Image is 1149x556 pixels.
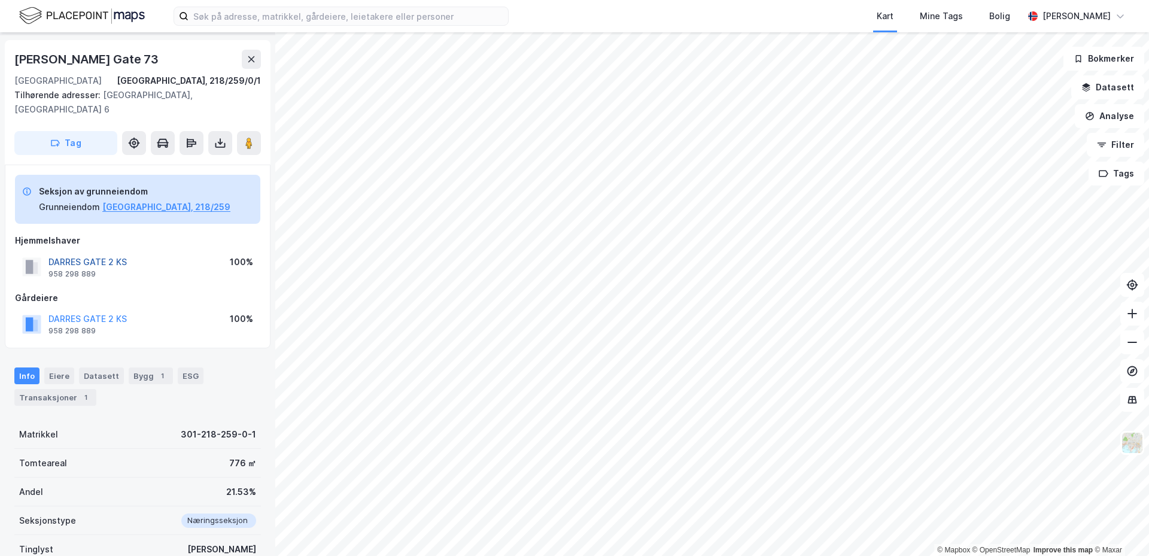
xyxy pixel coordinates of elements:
[117,74,261,88] div: [GEOGRAPHIC_DATA], 218/259/0/1
[58,6,87,15] h1: Simen
[10,81,230,187] div: Simen sier…
[937,546,970,554] a: Mapbox
[226,485,256,499] div: 21.53%
[15,233,260,248] div: Hjemmelshaver
[102,200,230,214] button: [GEOGRAPHIC_DATA], 218/259
[181,427,256,442] div: 301-218-259-0-1
[1075,104,1144,128] button: Analyse
[230,312,253,326] div: 100%
[187,5,210,28] button: Hjem
[1089,162,1144,186] button: Tags
[210,5,232,26] div: Lukk
[178,367,203,384] div: ESG
[80,391,92,403] div: 1
[19,485,43,499] div: Andel
[19,5,145,26] img: logo.f888ab2527a4732fd821a326f86c7f29.svg
[156,370,168,382] div: 1
[19,427,58,442] div: Matrikkel
[10,367,229,387] textarea: Melding...
[14,88,251,117] div: [GEOGRAPHIC_DATA], [GEOGRAPHIC_DATA] 6
[19,118,187,153] div: Om det er du lurer på så er det bare å ta kontakt her. [DEMOGRAPHIC_DATA] fornøyelse!
[39,200,100,214] div: Grunneiendom
[19,392,28,402] button: Emoji-velger
[920,9,963,23] div: Mine Tags
[1121,432,1144,454] img: Z
[189,7,508,25] input: Søk på adresse, matrikkel, gårdeiere, leietakere eller personer
[1089,499,1149,556] iframe: Chat Widget
[57,392,66,402] button: Last opp vedlegg
[14,367,39,384] div: Info
[19,163,87,170] div: Simen • 2 m siden
[48,326,96,336] div: 958 298 889
[48,269,96,279] div: 958 298 889
[1034,546,1093,554] a: Improve this map
[44,367,74,384] div: Eiere
[229,456,256,470] div: 776 ㎡
[14,389,96,406] div: Transaksjoner
[19,89,187,112] div: Hei og velkommen til Newsec Maps, Siri
[972,546,1031,554] a: OpenStreetMap
[877,9,893,23] div: Kart
[19,456,67,470] div: Tomteareal
[39,184,230,199] div: Seksjon av grunneiendom
[205,387,224,406] button: Send en melding…
[1089,499,1149,556] div: Kontrollprogram for chat
[15,291,260,305] div: Gårdeiere
[76,392,86,402] button: Start recording
[14,90,103,100] span: Tilhørende adresser:
[1087,133,1144,157] button: Filter
[14,131,117,155] button: Tag
[230,255,253,269] div: 100%
[1063,47,1144,71] button: Bokmerker
[58,15,149,27] p: Aktiv for over 1 u siden
[10,81,196,160] div: Hei og velkommen til Newsec Maps, SiriOm det er du lurer på så er det bare å ta kontakt her. [DEM...
[989,9,1010,23] div: Bolig
[129,367,173,384] div: Bygg
[19,514,76,528] div: Seksjonstype
[1071,75,1144,99] button: Datasett
[1042,9,1111,23] div: [PERSON_NAME]
[14,74,102,88] div: [GEOGRAPHIC_DATA]
[38,392,47,402] button: Gif-velger
[14,50,161,69] div: [PERSON_NAME] Gate 73
[79,367,124,384] div: Datasett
